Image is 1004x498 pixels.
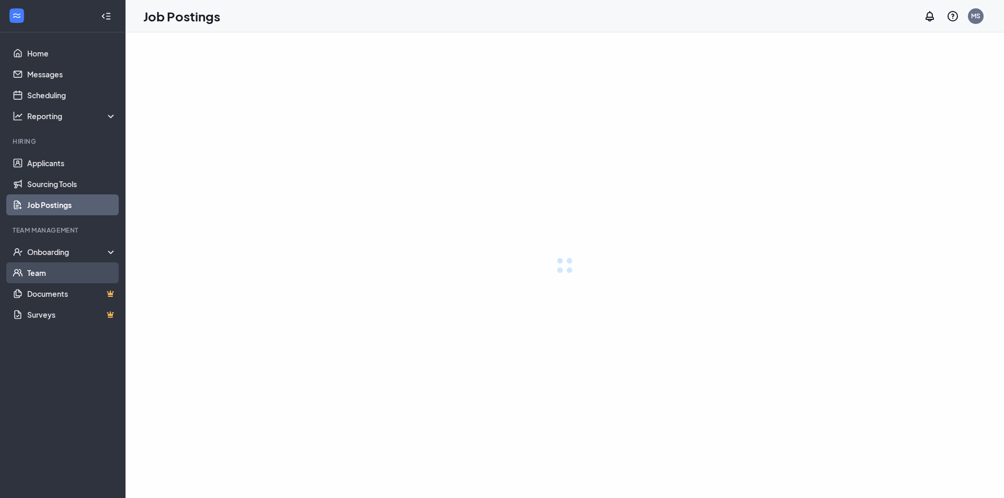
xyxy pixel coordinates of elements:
[971,11,980,20] div: MS
[13,111,23,121] svg: Analysis
[27,173,117,194] a: Sourcing Tools
[13,226,115,235] div: Team Management
[27,111,117,121] div: Reporting
[27,283,117,304] a: DocumentsCrown
[27,153,117,173] a: Applicants
[143,7,220,25] h1: Job Postings
[27,43,117,64] a: Home
[27,85,117,106] a: Scheduling
[946,10,959,22] svg: QuestionInfo
[13,247,23,257] svg: UserCheck
[13,137,115,146] div: Hiring
[923,10,936,22] svg: Notifications
[27,247,117,257] div: Onboarding
[27,262,117,283] a: Team
[12,10,22,21] svg: WorkstreamLogo
[101,11,111,21] svg: Collapse
[27,304,117,325] a: SurveysCrown
[27,194,117,215] a: Job Postings
[27,64,117,85] a: Messages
